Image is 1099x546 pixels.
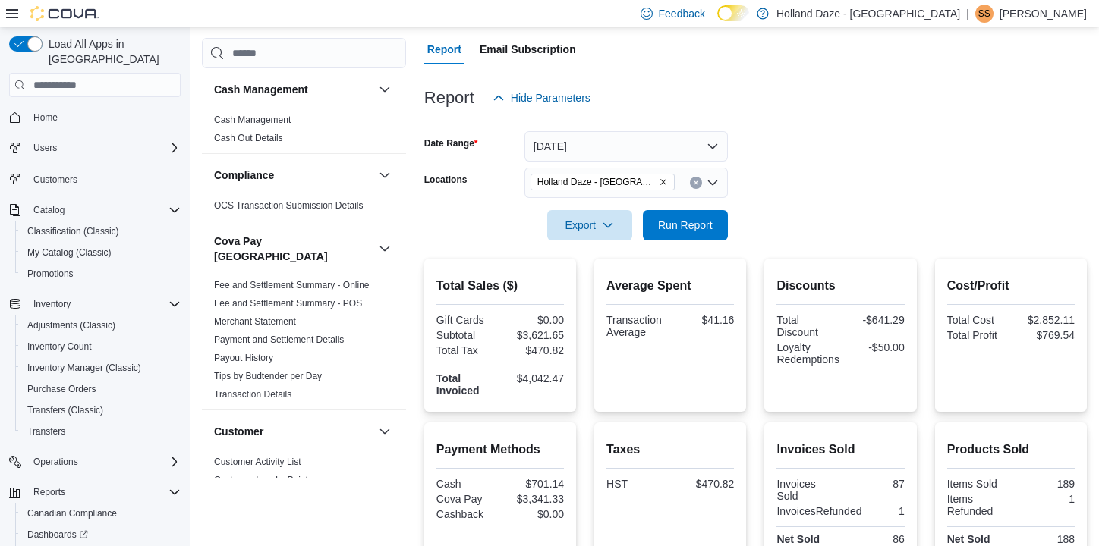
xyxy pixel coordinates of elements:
[21,265,80,283] a: Promotions
[776,314,837,338] div: Total Discount
[21,359,147,377] a: Inventory Manager (Classic)
[21,422,181,441] span: Transfers
[214,298,362,309] a: Fee and Settlement Summary - POS
[27,483,181,501] span: Reports
[214,457,301,467] a: Customer Activity List
[214,389,291,400] a: Transaction Details
[15,242,187,263] button: My Catalog (Classic)
[214,456,301,468] span: Customer Activity List
[776,478,837,502] div: Invoices Sold
[27,169,181,188] span: Customers
[487,83,597,113] button: Hide Parameters
[214,280,370,290] a: Fee and Settlement Summary - Online
[21,504,181,522] span: Canadian Compliance
[214,114,291,126] span: Cash Management
[966,5,969,23] p: |
[15,263,187,284] button: Promotions
[776,277,904,295] h2: Discounts
[214,234,373,264] h3: Cova Pay [GEOGRAPHIC_DATA]
[503,508,564,520] div: $0.00
[214,334,344,346] span: Payment and Settlement Details
[214,316,296,327] a: Merchant Statement
[33,142,57,154] span: Users
[214,315,296,328] span: Merchant Statement
[776,341,839,366] div: Loyalty Redemptions
[27,139,181,157] span: Users
[3,482,187,503] button: Reports
[947,329,1008,341] div: Total Profit
[214,424,373,439] button: Customer
[27,268,74,280] span: Promotions
[214,279,370,291] span: Fee and Settlement Summary - Online
[21,380,102,398] a: Purchase Orders
[436,277,564,295] h2: Total Sales ($)
[27,246,112,259] span: My Catalog (Classic)
[606,441,734,459] h2: Taxes
[776,441,904,459] h2: Invoices Sold
[3,137,187,158] button: Users
[376,422,394,441] button: Customer
[3,199,187,221] button: Catalog
[424,89,474,107] h3: Report
[214,200,364,211] a: OCS Transaction Submission Details
[21,316,181,334] span: Adjustments (Classic)
[947,441,1075,459] h2: Products Sold
[776,5,960,23] p: Holland Daze - [GEOGRAPHIC_DATA]
[27,295,77,313] button: Inventory
[537,174,656,190] span: Holland Daze - [GEOGRAPHIC_DATA]
[436,372,480,397] strong: Total Invoiced
[776,505,861,517] div: InvoicesRefunded
[214,352,273,364] span: Payout History
[33,204,65,216] span: Catalog
[424,137,478,149] label: Date Range
[33,111,58,124] span: Home
[3,293,187,315] button: Inventory
[21,222,181,240] span: Classification (Classic)
[947,533,990,545] strong: Net Sold
[1014,493,1075,505] div: 1
[503,372,564,384] div: $4,042.47
[547,210,632,240] button: Export
[844,478,905,490] div: 87
[27,507,117,519] span: Canadian Compliance
[27,171,83,189] a: Customers
[21,359,181,377] span: Inventory Manager (Classic)
[27,453,181,471] span: Operations
[436,344,497,356] div: Total Tax
[27,108,181,127] span: Home
[27,404,103,416] span: Transfers (Classic)
[21,337,181,356] span: Inventory Count
[214,334,344,345] a: Payment and Settlement Details
[214,370,322,382] span: Tips by Budtender per Day
[844,314,905,326] div: -$641.29
[21,526,181,544] span: Dashboards
[436,493,497,505] div: Cova Pay
[947,478,1008,490] div: Items Sold
[376,80,394,99] button: Cash Management
[606,277,734,295] h2: Average Spent
[690,177,702,189] button: Clear input
[511,90,590,105] span: Hide Parameters
[844,533,905,545] div: 86
[27,383,96,395] span: Purchase Orders
[1000,5,1087,23] p: [PERSON_NAME]
[3,168,187,190] button: Customers
[846,341,905,353] div: -$50.00
[21,265,181,283] span: Promotions
[202,276,406,409] div: Cova Pay [GEOGRAPHIC_DATA]
[33,174,77,186] span: Customers
[21,243,118,262] a: My Catalog (Classic)
[21,243,181,262] span: My Catalog (Classic)
[21,316,121,334] a: Adjustments (Classic)
[1014,329,1075,341] div: $769.54
[606,314,667,338] div: Transaction Average
[15,524,187,545] a: Dashboards
[1014,533,1075,545] div: 188
[524,131,728,162] button: [DATE]
[15,357,187,378] button: Inventory Manager (Classic)
[659,6,705,21] span: Feedback
[202,111,406,153] div: Cash Management
[673,314,734,326] div: $41.16
[673,478,734,490] div: $470.82
[376,166,394,184] button: Compliance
